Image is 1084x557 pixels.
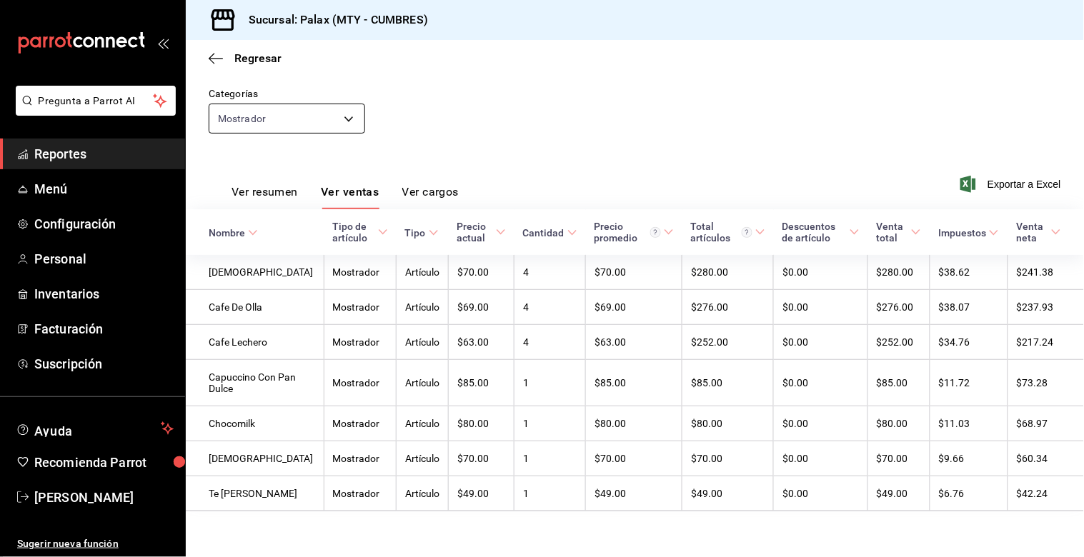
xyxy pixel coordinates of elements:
td: Cafe De Olla [186,290,324,325]
td: 4 [514,325,586,360]
div: Nombre [209,227,245,239]
td: Mostrador [324,325,397,360]
td: $70.00 [586,255,682,290]
div: Precio actual [457,221,493,244]
span: [PERSON_NAME] [34,488,174,507]
td: $85.00 [586,360,682,406]
svg: El total artículos considera cambios de precios en los artículos así como costos adicionales por ... [742,227,752,238]
td: 4 [514,255,586,290]
span: Recomienda Parrot [34,453,174,472]
td: $60.34 [1008,441,1084,476]
td: $38.62 [930,255,1008,290]
td: $70.00 [449,255,514,290]
td: $276.00 [682,290,774,325]
span: Menú [34,179,174,199]
button: Ver cargos [402,185,459,209]
td: Mostrador [324,290,397,325]
td: $80.00 [682,406,774,441]
td: [DEMOGRAPHIC_DATA] [186,441,324,476]
td: $69.00 [586,290,682,325]
span: Regresar [234,51,282,65]
td: $0.00 [774,476,868,511]
td: $85.00 [868,360,930,406]
span: Personal [34,249,174,269]
label: Categorías [209,89,365,99]
button: open_drawer_menu [157,37,169,49]
td: $276.00 [868,290,930,325]
td: Artículo [397,406,449,441]
td: $237.93 [1008,290,1084,325]
td: Artículo [397,476,449,511]
td: $80.00 [586,406,682,441]
td: Mostrador [324,406,397,441]
button: Ver resumen [232,185,298,209]
td: $11.03 [930,406,1008,441]
div: Venta total [877,221,909,244]
td: Chocomilk [186,406,324,441]
span: Nombre [209,227,258,239]
td: 1 [514,360,586,406]
div: navigation tabs [232,185,459,209]
td: Capuccino Con Pan Dulce [186,360,324,406]
td: $69.00 [449,290,514,325]
td: Mostrador [324,255,397,290]
td: $80.00 [449,406,514,441]
span: Facturación [34,319,174,338]
span: Inventarios [34,284,174,303]
td: $70.00 [449,441,514,476]
td: $73.28 [1008,360,1084,406]
div: Descuentos de artículo [782,221,847,244]
td: $80.00 [868,406,930,441]
span: Precio promedio [595,221,674,244]
td: 1 [514,406,586,441]
td: $63.00 [586,325,682,360]
span: Configuración [34,214,174,234]
td: $280.00 [868,255,930,290]
div: Impuestos [938,227,986,239]
td: 1 [514,476,586,511]
td: Mostrador [324,476,397,511]
td: $6.76 [930,476,1008,511]
td: $63.00 [449,325,514,360]
td: $34.76 [930,325,1008,360]
td: $70.00 [682,441,774,476]
td: $217.24 [1008,325,1084,360]
td: Cafe Lechero [186,325,324,360]
td: $0.00 [774,290,868,325]
td: $68.97 [1008,406,1084,441]
div: Tipo de artículo [332,221,375,244]
td: Artículo [397,290,449,325]
td: $38.07 [930,290,1008,325]
div: Tipo [405,227,426,239]
span: Venta neta [1016,221,1061,244]
td: $49.00 [868,476,930,511]
td: $252.00 [868,325,930,360]
td: Artículo [397,360,449,406]
td: $9.66 [930,441,1008,476]
span: Cantidad [523,227,577,239]
td: $241.38 [1008,255,1084,290]
span: Tipo [405,227,439,239]
td: $11.72 [930,360,1008,406]
td: $0.00 [774,325,868,360]
td: $85.00 [449,360,514,406]
td: Mostrador [324,360,397,406]
h3: Sucursal: Palax (MTY - CUMBRES) [237,11,428,29]
button: Ver ventas [321,185,379,209]
td: $252.00 [682,325,774,360]
span: Tipo de artículo [332,221,388,244]
span: Descuentos de artículo [782,221,860,244]
td: $49.00 [449,476,514,511]
td: 1 [514,441,586,476]
svg: Precio promedio = Total artículos / cantidad [650,227,661,238]
span: Precio actual [457,221,506,244]
div: Precio promedio [595,221,661,244]
td: 4 [514,290,586,325]
span: Exportar a Excel [963,176,1061,193]
div: Venta neta [1016,221,1048,244]
td: $85.00 [682,360,774,406]
button: Regresar [209,51,282,65]
span: Total artículos [691,221,765,244]
td: $70.00 [868,441,930,476]
td: $0.00 [774,441,868,476]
